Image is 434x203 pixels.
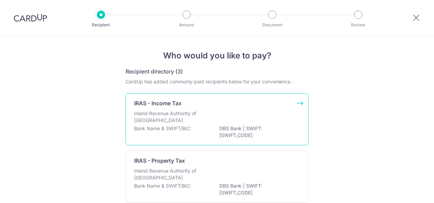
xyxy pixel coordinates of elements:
h5: Recipient directory (3) [126,67,183,76]
h4: Who would you like to pay? [126,50,308,62]
span: Help [15,5,29,11]
p: Review [333,22,384,28]
p: DBS Bank | SWIFT: [SWIFT_CODE] [219,182,296,196]
p: Amount [161,22,212,28]
p: Recipient [76,22,126,28]
p: IRAS - Property Tax [134,157,185,165]
p: Document [247,22,298,28]
p: Bank Name & SWIFT/BIC: [134,182,191,189]
p: Inland Revenue Authority of [GEOGRAPHIC_DATA] [134,167,206,181]
p: Inland Revenue Authority of [GEOGRAPHIC_DATA] [134,110,206,124]
p: DBS Bank | SWIFT: [SWIFT_CODE] [219,125,296,139]
p: Bank Name & SWIFT/BIC: [134,125,191,132]
img: CardUp [14,14,47,22]
p: IRAS - Income Tax [134,99,182,107]
div: CardUp has added commonly-paid recipients below for your convenience. [126,78,308,85]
